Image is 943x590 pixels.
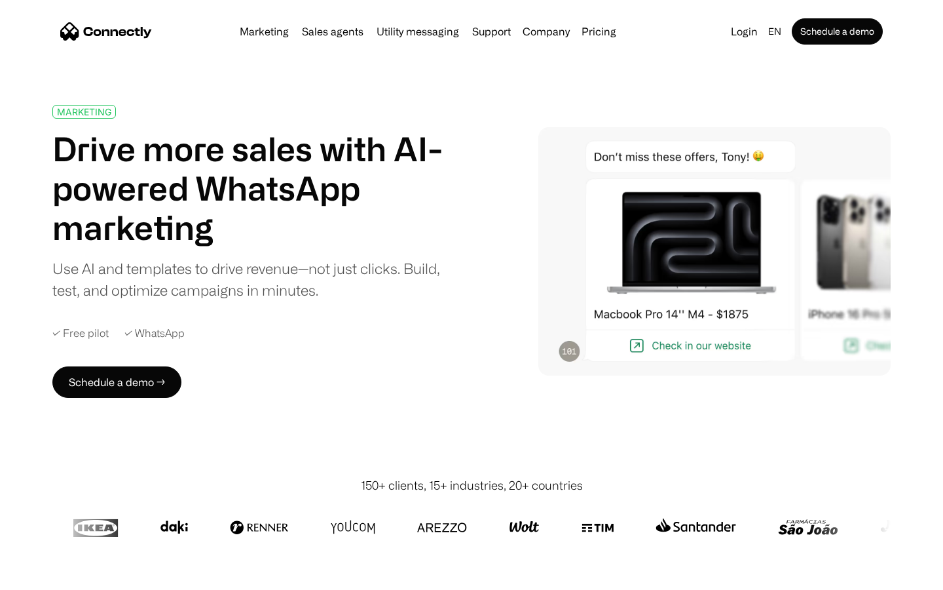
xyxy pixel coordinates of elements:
[52,129,457,247] h1: Drive more sales with AI-powered WhatsApp marketing
[52,366,181,398] a: Schedule a demo →
[234,26,294,37] a: Marketing
[297,26,369,37] a: Sales agents
[26,567,79,585] ul: Language list
[13,566,79,585] aside: Language selected: English
[124,327,185,340] div: ✓ WhatsApp
[52,258,457,301] div: Use AI and templates to drive revenue—not just clicks. Build, test, and optimize campaigns in min...
[726,22,763,41] a: Login
[371,26,464,37] a: Utility messaging
[792,18,883,45] a: Schedule a demo
[576,26,621,37] a: Pricing
[52,327,109,340] div: ✓ Free pilot
[467,26,516,37] a: Support
[523,22,570,41] div: Company
[768,22,781,41] div: en
[57,107,111,117] div: MARKETING
[361,477,583,494] div: 150+ clients, 15+ industries, 20+ countries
